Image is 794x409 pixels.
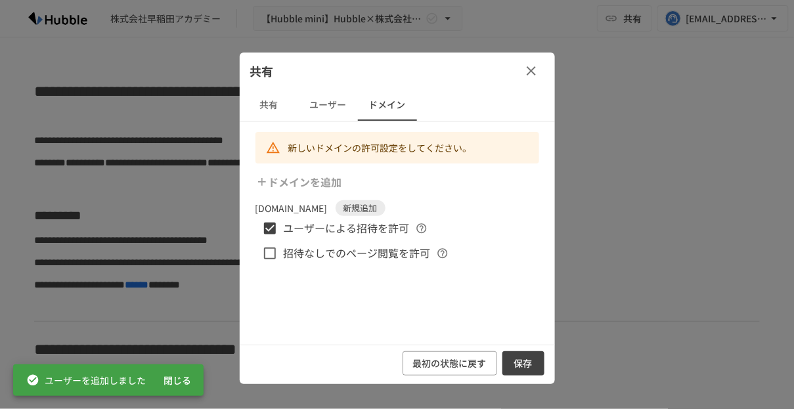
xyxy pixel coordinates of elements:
[358,89,417,121] button: ドメイン
[299,89,358,121] button: ユーザー
[240,89,299,121] button: 共有
[253,169,347,195] button: ドメインを追加
[288,136,472,160] div: 新しいドメインの許可設定をしてください。
[284,220,410,237] span: ユーザーによる招待を許可
[502,351,544,376] button: 保存
[255,201,328,215] p: [DOMAIN_NAME]
[240,53,555,89] div: 共有
[336,202,386,215] span: 新規追加
[156,368,198,393] button: 閉じる
[26,368,146,392] div: ユーザーを追加しました
[284,245,431,262] span: 招待なしでのページ閲覧を許可
[403,351,497,376] button: 最初の状態に戻す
